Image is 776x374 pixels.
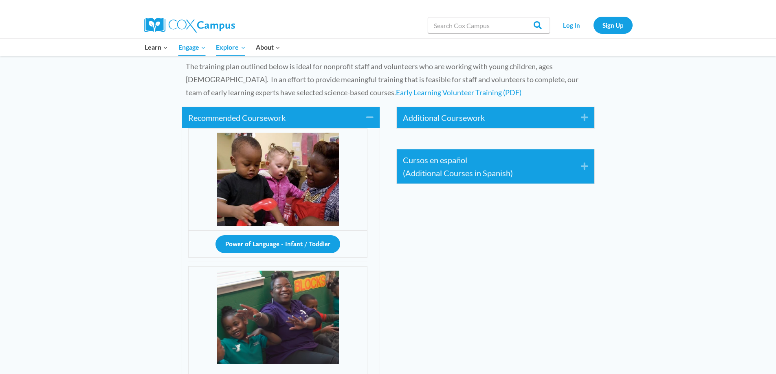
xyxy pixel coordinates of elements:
[396,88,521,97] a: Early Learning Volunteer Training (PDF)
[140,39,286,56] nav: Primary Navigation
[403,111,569,124] a: Additional Coursework
[140,39,174,56] button: Child menu of Learn
[217,271,339,364] img: Power of Language image
[215,235,340,253] button: Power of Language - Infant / Toddler
[188,111,354,124] a: Recommended Coursework
[217,133,339,226] img: Power of Language image
[215,238,340,248] a: Power of Language - Infant / Toddler
[403,153,569,179] a: Cursos en español(Additional Courses in Spanish)
[173,39,211,56] button: Child menu of Engage
[594,17,633,33] a: Sign Up
[251,39,286,56] button: Child menu of About
[554,17,589,33] a: Log In
[144,18,235,33] img: Cox Campus
[428,17,550,33] input: Search Cox Campus
[211,39,251,56] button: Child menu of Explore
[554,17,633,33] nav: Secondary Navigation
[186,62,578,97] span: The training plan outlined below is ideal for nonprofit staff and volunteers who are working with...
